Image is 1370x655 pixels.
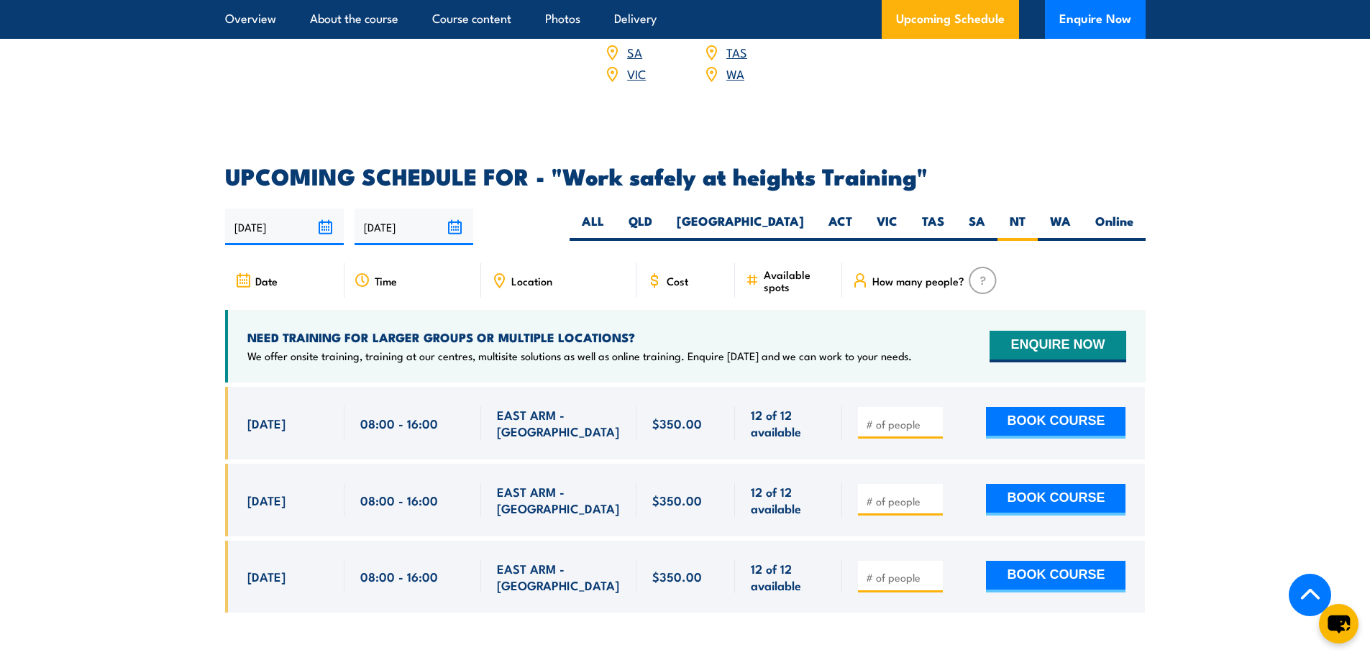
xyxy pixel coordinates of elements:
label: SA [956,213,997,241]
span: Available spots [764,268,832,293]
span: [DATE] [247,568,286,585]
input: # of people [866,494,938,508]
span: $350.00 [652,492,702,508]
label: VIC [864,213,910,241]
span: $350.00 [652,415,702,431]
a: SA [627,43,642,60]
span: [DATE] [247,415,286,431]
label: [GEOGRAPHIC_DATA] [665,213,816,241]
span: Time [375,275,397,287]
input: # of people [866,570,938,585]
span: [DATE] [247,492,286,508]
button: BOOK COURSE [986,561,1125,592]
label: QLD [616,213,665,241]
span: EAST ARM - [GEOGRAPHIC_DATA] [497,483,621,517]
span: EAST ARM - [GEOGRAPHIC_DATA] [497,560,621,594]
input: # of people [866,417,938,431]
span: 12 of 12 available [751,483,826,517]
label: ALL [570,213,616,241]
span: $350.00 [652,568,702,585]
span: Location [511,275,552,287]
span: Cost [667,275,688,287]
span: Date [255,275,278,287]
a: TAS [726,43,747,60]
button: ENQUIRE NOW [990,331,1125,362]
button: BOOK COURSE [986,407,1125,439]
span: 08:00 - 16:00 [360,568,438,585]
input: From date [225,209,344,245]
a: VIC [627,65,646,82]
p: We offer onsite training, training at our centres, multisite solutions as well as online training... [247,349,912,363]
span: 08:00 - 16:00 [360,415,438,431]
span: 12 of 12 available [751,560,826,594]
span: 08:00 - 16:00 [360,492,438,508]
input: To date [355,209,473,245]
label: ACT [816,213,864,241]
label: NT [997,213,1038,241]
a: WA [726,65,744,82]
h4: NEED TRAINING FOR LARGER GROUPS OR MULTIPLE LOCATIONS? [247,329,912,345]
label: TAS [910,213,956,241]
button: chat-button [1319,604,1358,643]
span: EAST ARM - [GEOGRAPHIC_DATA] [497,406,621,440]
label: Online [1083,213,1146,241]
label: WA [1038,213,1083,241]
h2: UPCOMING SCHEDULE FOR - "Work safely at heights Training" [225,165,1146,185]
span: 12 of 12 available [751,406,826,440]
button: BOOK COURSE [986,484,1125,516]
span: How many people? [872,275,964,287]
